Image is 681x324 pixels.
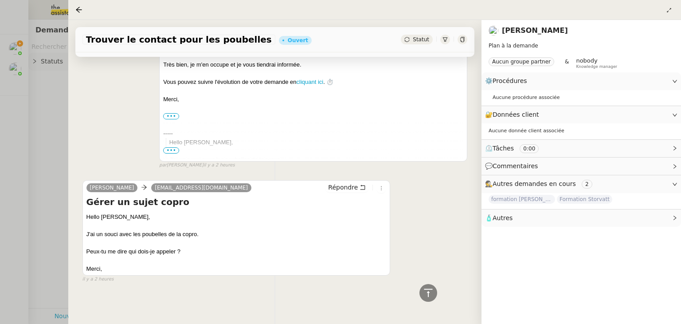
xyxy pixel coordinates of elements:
div: J'ai un souci avec les poubelles de la copro. [169,155,463,164]
span: Tâches [493,145,514,152]
span: 🧴 [485,214,513,221]
span: Procédures [493,77,527,84]
span: Trouver le contact pour les poubelles [86,35,272,44]
span: & [565,57,569,69]
div: Merci, [163,95,463,104]
img: users%2FyQfMwtYgTqhRP2YHWHmG2s2LYaD3%2Favatar%2Fprofile-pic.png [489,26,498,36]
div: Très bien, je m'en occupe et je vous tiendrai informée. [163,60,463,69]
span: Plan à la demande [489,43,538,49]
span: Autres demandes en cours [493,180,576,187]
span: 🔐 [485,110,543,120]
small: [PERSON_NAME] [159,162,235,169]
div: ----- [163,129,463,138]
div: 🕵️Autres demandes en cours 2 [481,175,681,193]
div: Peux-tu me dire qui dois-je appeler ? [86,247,387,256]
div: Hello [PERSON_NAME], [169,138,463,199]
span: nobody [576,57,597,64]
span: Aucune procédure associée [493,95,560,100]
h4: Gérer un sujet copro [86,196,387,208]
nz-tag: Aucun groupe partner [489,57,554,66]
span: [EMAIL_ADDRESS][DOMAIN_NAME] [155,185,248,191]
div: Merci, [86,265,387,273]
span: Autres [493,214,513,221]
span: Répondre [328,183,358,192]
div: 🧴Autres [481,209,681,227]
span: Commentaires [493,162,538,170]
nz-tag: 0:00 [520,144,539,153]
a: [PERSON_NAME] [502,26,568,35]
span: il y a 2 heures [204,162,235,169]
span: il y a 2 heures [82,276,114,283]
span: Knowledge manager [576,64,617,69]
app-user-label: Knowledge manager [576,57,617,69]
div: Hello [PERSON_NAME], [86,213,387,273]
button: Répondre [325,182,369,192]
span: ⏲️ [485,145,546,152]
nz-tag: 2 [582,180,592,189]
div: Ouvert [288,38,308,43]
div: Vous pouvez suivre l'évolution de votre demande en . ⏱️ [163,78,463,87]
span: Formation Storvatt [557,195,612,204]
span: 🕵️ [485,180,596,187]
span: par [159,162,167,169]
div: J'ai un souci avec les poubelles de la copro. [86,230,387,239]
span: ••• [163,147,179,154]
div: 💬Commentaires [481,158,681,175]
a: [PERSON_NAME] [86,184,138,192]
div: 🔐Données client [481,106,681,123]
span: Données client [493,111,539,118]
span: 💬 [485,162,542,170]
span: Aucune donnée client associée [489,128,564,134]
span: ⚙️ [485,76,531,86]
span: Statut [413,36,429,43]
span: formation [PERSON_NAME] [489,195,555,204]
a: cliquant ici [297,79,324,85]
div: ⏲️Tâches 0:00 [481,140,681,157]
div: ⚙️Procédures [481,72,681,90]
label: ••• [163,113,179,119]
